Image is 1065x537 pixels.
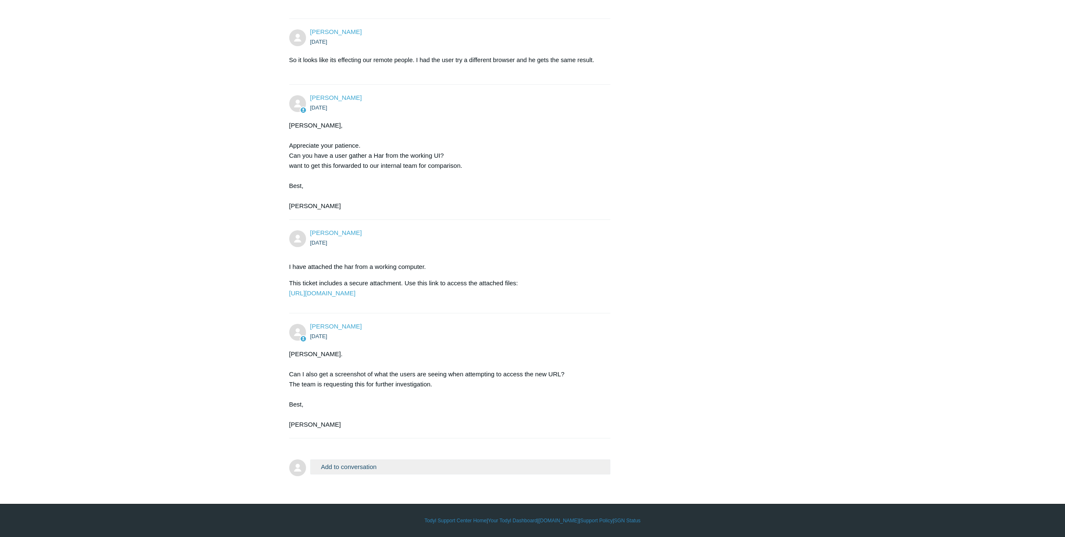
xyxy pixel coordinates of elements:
a: SGN Status [614,517,641,524]
span: Kris Haire [310,94,362,101]
p: This ticket includes a secure attachment. Use this link to access the attached files: [289,278,602,298]
p: I have attached the har from a working computer. [289,262,602,272]
div: | | | | [289,517,776,524]
time: 08/07/2025, 09:22 [310,104,327,111]
time: 08/12/2025, 10:07 [310,333,327,339]
span: Daniel Perry [310,229,362,236]
a: [URL][DOMAIN_NAME] [289,289,356,297]
a: Todyl Support Center Home [424,517,487,524]
time: 08/08/2025, 09:19 [310,240,327,246]
div: [PERSON_NAME]. Can I also get a screenshot of what the users are seeing when attempting to access... [289,349,602,430]
span: So it looks like its effecting our remote people. I had the user try a different browser and he g... [289,57,594,63]
a: [DOMAIN_NAME] [539,517,579,524]
div: [PERSON_NAME], Appreciate your patience. Can you have a user gather a Har from the working UI? wa... [289,120,602,211]
a: Your Todyl Dashboard [488,517,537,524]
span: Kris Haire [310,323,362,330]
time: 08/06/2025, 07:57 [310,39,327,45]
span: Daniel Perry [310,28,362,35]
a: [PERSON_NAME] [310,323,362,330]
a: Support Policy [580,517,612,524]
a: [PERSON_NAME] [310,28,362,35]
a: [PERSON_NAME] [310,229,362,236]
button: Add to conversation [310,459,611,474]
a: [PERSON_NAME] [310,94,362,101]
